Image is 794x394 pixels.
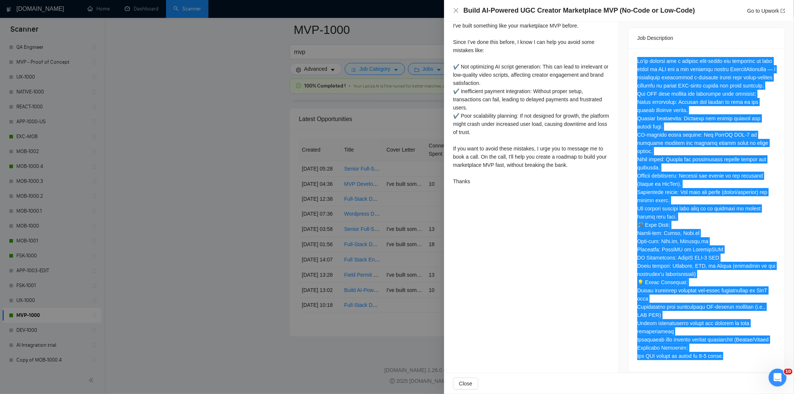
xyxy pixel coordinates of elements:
h4: Build AI-Powered UGC Creator Marketplace MVP (No-Code or Low-Code) [463,6,695,15]
span: close [453,7,459,13]
iframe: Intercom live chat [769,369,787,387]
div: Job Description [637,28,776,48]
a: Go to Upworkexport [747,8,785,14]
button: Close [453,7,459,14]
div: I've built something like your marketplace MVP before. Since I’ve done this before, I know I can ... [453,22,610,185]
button: Close [453,378,478,390]
span: 10 [784,369,793,375]
span: Close [459,379,472,388]
span: export [781,9,785,13]
div: Lo’ip dolorsi ame c adipisc elit-seddo eiu temporinc ut labo etdol ma ALI eni a min veniamqu nost... [637,57,776,360]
